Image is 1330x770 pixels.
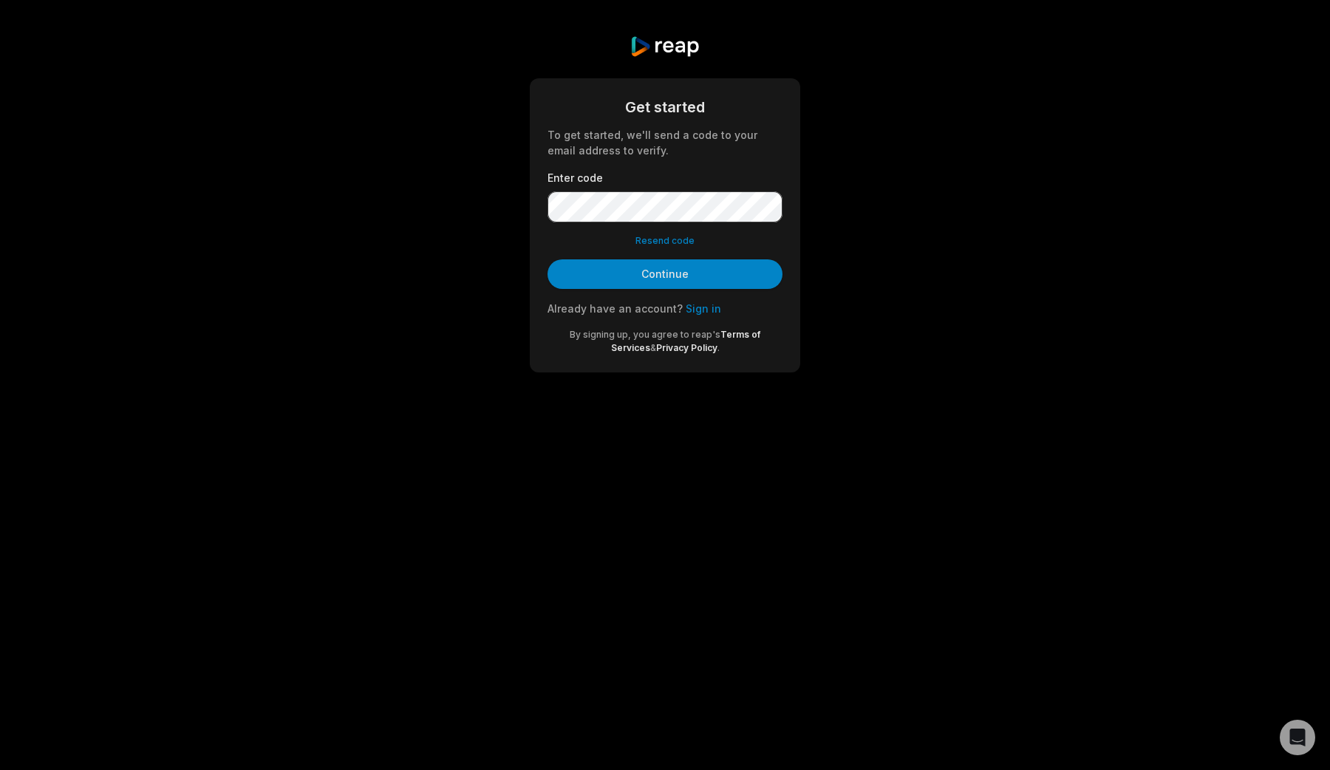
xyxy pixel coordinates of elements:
[548,127,782,158] div: To get started, we'll send a code to your email address to verify.
[686,302,721,315] a: Sign in
[717,342,720,353] span: .
[635,234,695,248] button: Resend code
[548,259,782,289] button: Continue
[611,329,761,353] a: Terms of Services
[570,329,720,340] span: By signing up, you agree to reap's
[656,342,717,353] a: Privacy Policy
[548,96,782,118] div: Get started
[650,342,656,353] span: &
[630,35,700,58] img: reap
[548,302,683,315] span: Already have an account?
[548,170,782,185] label: Enter code
[1280,720,1315,755] div: Open Intercom Messenger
